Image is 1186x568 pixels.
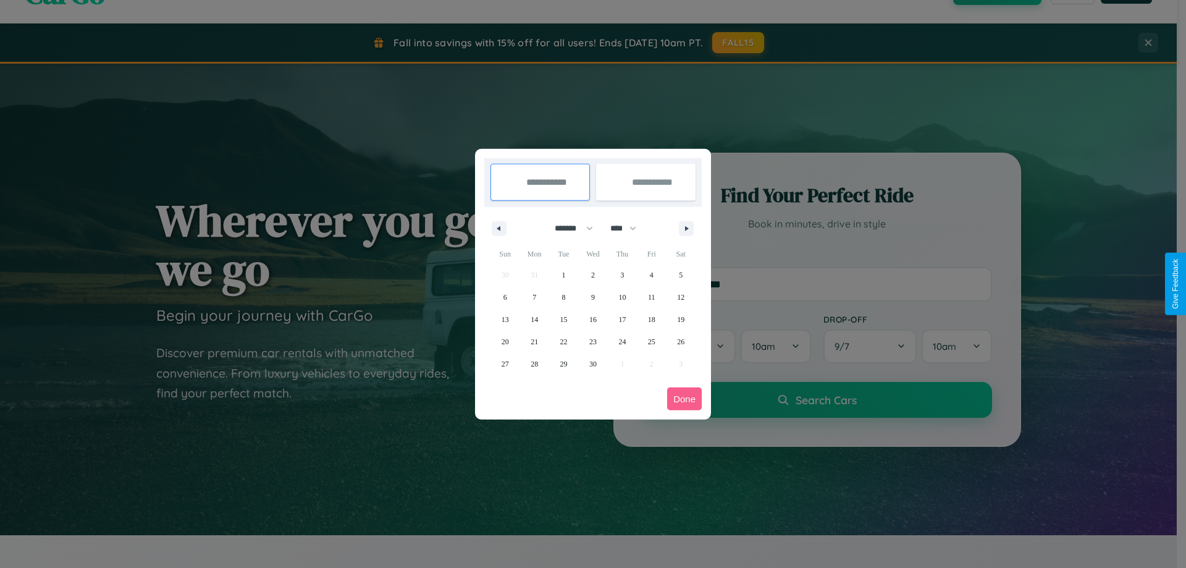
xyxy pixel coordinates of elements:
[490,353,519,375] button: 27
[519,331,549,353] button: 21
[637,264,666,286] button: 4
[677,286,684,308] span: 12
[667,244,696,264] span: Sat
[591,264,595,286] span: 2
[667,388,702,410] button: Done
[667,308,696,331] button: 19
[549,286,578,308] button: 8
[519,308,549,331] button: 14
[519,244,549,264] span: Mon
[620,264,624,286] span: 3
[560,331,568,353] span: 22
[608,286,637,308] button: 10
[677,308,684,331] span: 19
[531,308,538,331] span: 14
[608,244,637,264] span: Thu
[562,264,566,286] span: 1
[578,353,607,375] button: 30
[667,331,696,353] button: 26
[490,244,519,264] span: Sun
[503,286,507,308] span: 6
[637,244,666,264] span: Fri
[549,331,578,353] button: 22
[618,331,626,353] span: 24
[532,286,536,308] span: 7
[589,353,597,375] span: 30
[502,353,509,375] span: 27
[648,331,655,353] span: 25
[549,353,578,375] button: 29
[519,353,549,375] button: 28
[549,264,578,286] button: 1
[677,331,684,353] span: 26
[560,308,568,331] span: 15
[578,244,607,264] span: Wed
[531,331,538,353] span: 21
[531,353,538,375] span: 28
[679,264,683,286] span: 5
[490,331,519,353] button: 20
[589,308,597,331] span: 16
[490,308,519,331] button: 13
[618,286,626,308] span: 10
[608,264,637,286] button: 3
[667,264,696,286] button: 5
[589,331,597,353] span: 23
[637,308,666,331] button: 18
[549,308,578,331] button: 15
[648,308,655,331] span: 18
[637,331,666,353] button: 25
[578,286,607,308] button: 9
[637,286,666,308] button: 11
[608,308,637,331] button: 17
[562,286,566,308] span: 8
[1171,259,1180,309] div: Give Feedback
[578,264,607,286] button: 2
[578,308,607,331] button: 16
[578,331,607,353] button: 23
[502,308,509,331] span: 13
[490,286,519,308] button: 6
[667,286,696,308] button: 12
[608,331,637,353] button: 24
[560,353,568,375] span: 29
[648,286,655,308] span: 11
[549,244,578,264] span: Tue
[650,264,654,286] span: 4
[591,286,595,308] span: 9
[618,308,626,331] span: 17
[502,331,509,353] span: 20
[519,286,549,308] button: 7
